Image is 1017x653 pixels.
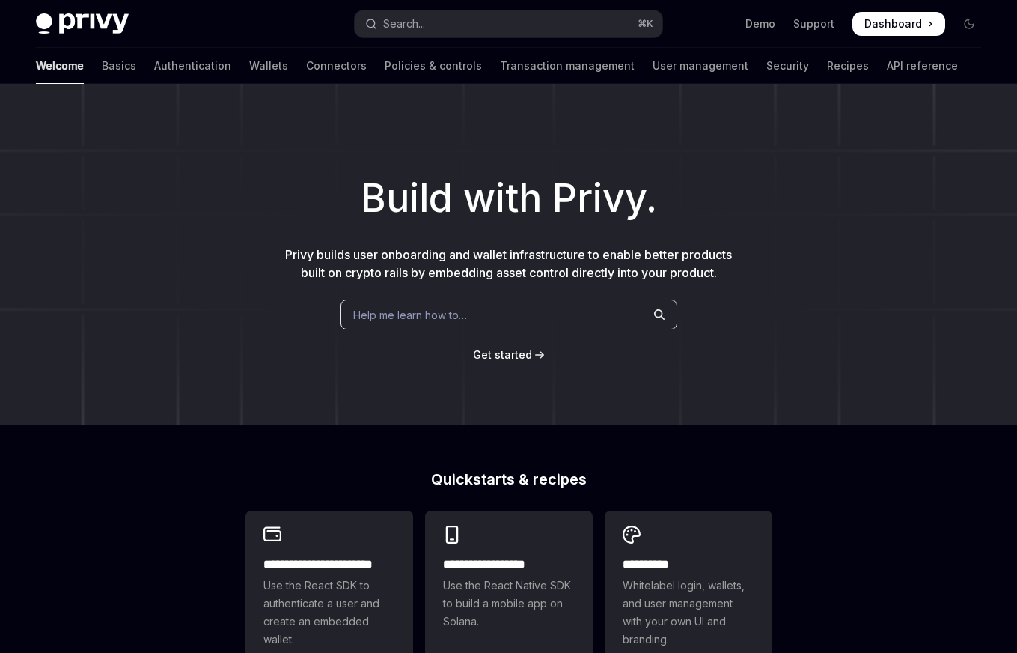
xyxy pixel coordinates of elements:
[653,48,748,84] a: User management
[443,577,575,631] span: Use the React Native SDK to build a mobile app on Solana.
[154,48,231,84] a: Authentication
[745,16,775,31] a: Demo
[887,48,958,84] a: API reference
[385,48,482,84] a: Policies & controls
[353,307,467,323] span: Help me learn how to…
[306,48,367,84] a: Connectors
[285,247,732,280] span: Privy builds user onboarding and wallet infrastructure to enable better products built on crypto ...
[36,13,129,34] img: dark logo
[102,48,136,84] a: Basics
[355,10,662,37] button: Open search
[24,169,993,228] h1: Build with Privy.
[793,16,834,31] a: Support
[623,577,754,649] span: Whitelabel login, wallets, and user management with your own UI and branding.
[36,48,84,84] a: Welcome
[500,48,635,84] a: Transaction management
[864,16,922,31] span: Dashboard
[638,18,653,30] span: ⌘ K
[766,48,809,84] a: Security
[473,347,532,362] a: Get started
[249,48,288,84] a: Wallets
[957,12,981,36] button: Toggle dark mode
[473,348,532,361] span: Get started
[245,472,772,487] h2: Quickstarts & recipes
[827,48,869,84] a: Recipes
[383,15,425,33] div: Search...
[263,577,395,649] span: Use the React SDK to authenticate a user and create an embedded wallet.
[852,12,945,36] a: Dashboard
